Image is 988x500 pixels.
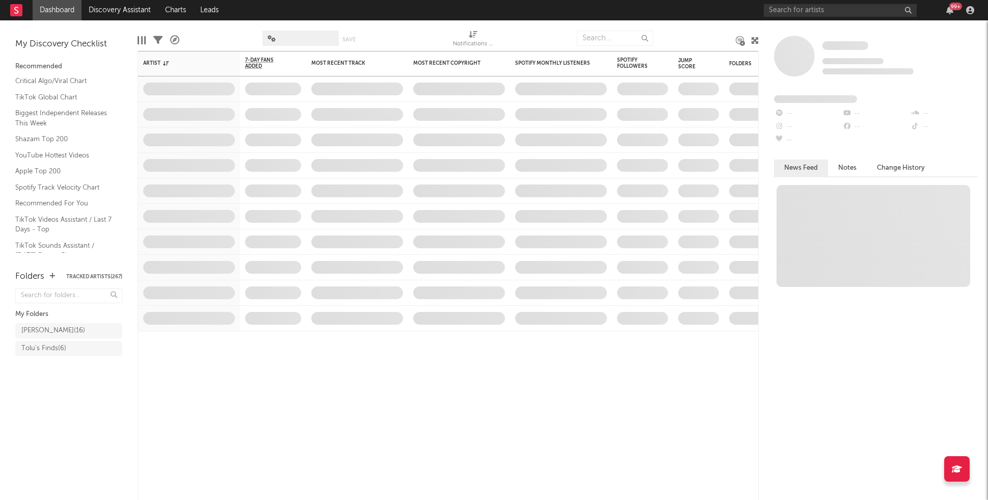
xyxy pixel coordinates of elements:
[822,68,914,74] span: 0 fans last week
[15,166,112,177] a: Apple Top 200
[21,325,85,337] div: [PERSON_NAME] ( 16 )
[822,41,868,51] a: Some Artist
[774,95,857,103] span: Fans Added by Platform
[15,134,112,145] a: Shazam Top 200
[21,343,66,355] div: Tolu's Finds ( 6 )
[138,25,146,55] div: Edit Columns
[617,57,653,69] div: Spotify Followers
[15,198,112,209] a: Recommended For You
[822,41,868,50] span: Some Artist
[15,108,112,128] a: Biggest Independent Releases This Week
[774,107,842,120] div: --
[515,60,592,66] div: Spotify Monthly Listeners
[15,271,44,283] div: Folders
[15,150,112,161] a: YouTube Hottest Videos
[15,214,112,235] a: TikTok Videos Assistant / Last 7 Days - Top
[15,240,112,261] a: TikTok Sounds Assistant / [DATE] Fastest Risers
[729,61,806,67] div: Folders
[15,323,122,338] a: [PERSON_NAME](16)
[143,60,220,66] div: Artist
[774,120,842,134] div: --
[910,107,978,120] div: --
[170,25,179,55] div: A&R Pipeline
[15,308,122,321] div: My Folders
[764,4,917,17] input: Search for artists
[678,58,704,70] div: Jump Score
[15,182,112,193] a: Spotify Track Velocity Chart
[15,341,122,356] a: Tolu's Finds(6)
[910,120,978,134] div: --
[842,120,910,134] div: --
[153,25,163,55] div: Filters
[949,3,962,10] div: 99 +
[577,31,653,46] input: Search...
[842,107,910,120] div: --
[15,92,112,103] a: TikTok Global Chart
[946,6,953,14] button: 99+
[311,60,388,66] div: Most Recent Track
[15,38,122,50] div: My Discovery Checklist
[15,61,122,73] div: Recommended
[774,160,828,176] button: News Feed
[867,160,935,176] button: Change History
[413,60,490,66] div: Most Recent Copyright
[774,134,842,147] div: --
[453,38,494,50] div: Notifications (Artist)
[822,58,884,64] span: Tracking Since: [DATE]
[15,75,112,87] a: Critical Algo/Viral Chart
[15,288,122,303] input: Search for folders...
[66,274,122,279] button: Tracked Artists(267)
[245,57,286,69] span: 7-Day Fans Added
[453,25,494,55] div: Notifications (Artist)
[828,160,867,176] button: Notes
[342,37,356,42] button: Save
